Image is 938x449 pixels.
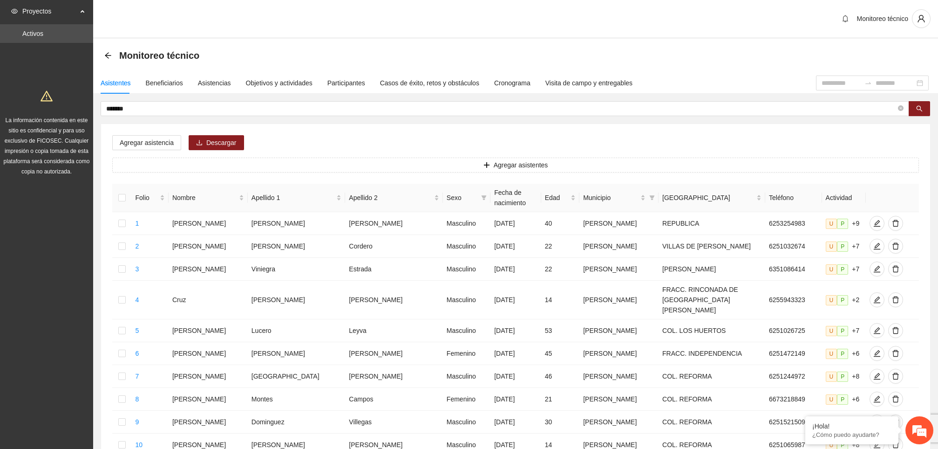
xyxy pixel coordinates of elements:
a: 3 [135,265,139,273]
span: Agregar asistentes [494,160,548,170]
span: Monitoreo técnico [856,15,908,22]
td: Viniegra [248,258,346,281]
a: 7 [135,373,139,380]
td: [PERSON_NAME] [345,212,443,235]
span: P [837,219,848,229]
button: edit [870,414,884,429]
button: Agregar asistencia [112,135,181,150]
span: U [826,326,837,336]
button: delete [888,292,903,307]
div: Casos de éxito, retos y obstáculos [380,78,479,88]
td: +9 [822,411,866,434]
div: ¡Hola! [812,422,891,430]
td: Masculino [443,258,490,281]
td: VILLAS DE [PERSON_NAME] [659,235,765,258]
span: edit [870,265,884,273]
a: Activos [22,30,43,37]
span: Sexo [447,193,477,203]
button: edit [870,346,884,361]
td: COL. REFORMA [659,411,765,434]
a: 10 [135,441,143,449]
th: Colonia [659,184,765,212]
td: [PERSON_NAME] [169,388,248,411]
span: P [837,349,848,359]
td: [DATE] [490,235,541,258]
span: P [837,372,848,382]
span: Nombre [172,193,237,203]
span: filter [481,195,487,200]
span: Municipio [583,193,639,203]
a: 4 [135,296,139,304]
td: [PERSON_NAME] [579,342,659,365]
span: P [837,264,848,275]
th: Apellido 2 [345,184,443,212]
td: [PERSON_NAME] [169,319,248,342]
td: COL. LOS HUERTOS [659,319,765,342]
td: 45 [541,342,580,365]
td: 6251472149 [765,342,822,365]
td: Leyva [345,319,443,342]
th: Folio [131,184,168,212]
td: +2 [822,281,866,319]
td: [DATE] [490,411,541,434]
span: edit [870,220,884,227]
td: [PERSON_NAME] [169,258,248,281]
span: filter [479,191,489,205]
span: Edad [545,193,569,203]
span: Apellido 1 [251,193,335,203]
td: Lucero [248,319,346,342]
td: [PERSON_NAME] [169,235,248,258]
td: 6253254983 [765,212,822,235]
td: Masculino [443,411,490,434]
span: eye [11,8,18,14]
td: [DATE] [490,281,541,319]
button: edit [870,369,884,384]
td: [PERSON_NAME] [579,258,659,281]
span: U [826,394,837,405]
td: Campos [345,388,443,411]
td: FRACC. RINCONADA DE [GEOGRAPHIC_DATA][PERSON_NAME] [659,281,765,319]
span: delete [889,373,903,380]
span: swap-right [864,79,872,87]
span: U [826,295,837,305]
span: U [826,264,837,275]
span: edit [870,350,884,357]
span: delete [889,441,903,449]
div: Participantes [327,78,365,88]
td: [PERSON_NAME] [248,342,346,365]
button: delete [888,369,903,384]
td: [PERSON_NAME] [169,365,248,388]
span: arrow-left [104,52,112,59]
button: edit [870,262,884,276]
td: 22 [541,258,580,281]
td: COL. REFORMA [659,388,765,411]
td: [PERSON_NAME] [579,235,659,258]
td: [PERSON_NAME] [579,388,659,411]
td: [PERSON_NAME] [169,342,248,365]
td: Villegas [345,411,443,434]
td: Masculino [443,212,490,235]
td: Cruz [169,281,248,319]
td: +9 [822,212,866,235]
td: COL. REFORMA [659,365,765,388]
td: [PERSON_NAME] [345,365,443,388]
button: search [909,101,930,116]
span: P [837,394,848,405]
td: [DATE] [490,319,541,342]
td: 6251521509 [765,411,822,434]
button: edit [870,392,884,407]
td: [DATE] [490,258,541,281]
span: delete [889,350,903,357]
td: [DATE] [490,342,541,365]
td: [GEOGRAPHIC_DATA] [248,365,346,388]
td: [PERSON_NAME] [169,411,248,434]
div: Objetivos y actividades [246,78,313,88]
th: Edad [541,184,580,212]
td: [PERSON_NAME] [169,212,248,235]
button: delete [888,392,903,407]
span: download [196,139,203,147]
button: delete [888,262,903,276]
td: 53 [541,319,580,342]
td: [PERSON_NAME] [345,342,443,365]
a: 5 [135,327,139,334]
